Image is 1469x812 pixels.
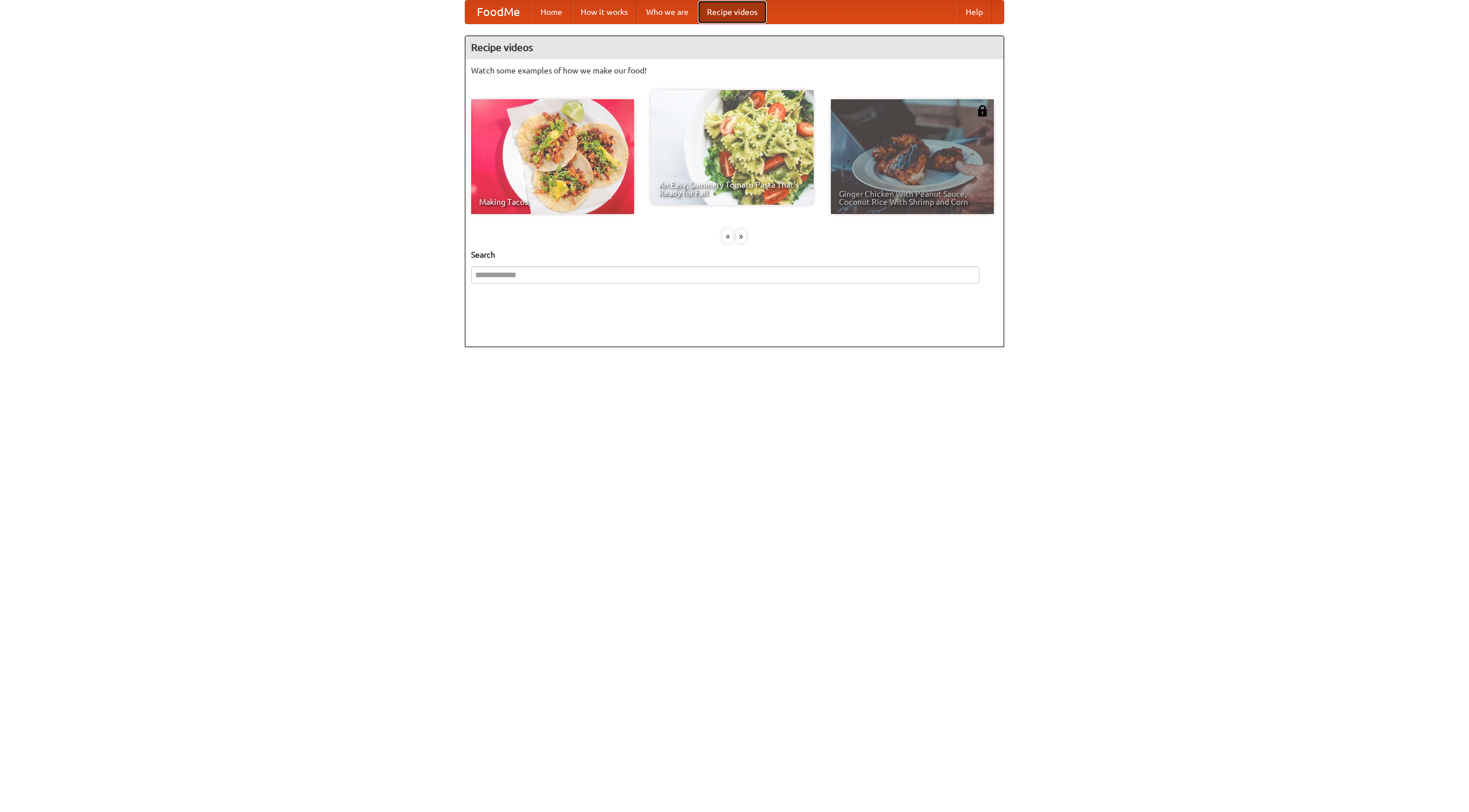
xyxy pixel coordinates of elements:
span: An Easy, Summery Tomato Pasta That's Ready for Fall [659,181,806,197]
span: Making Tacos [479,198,626,206]
a: Home [531,1,572,24]
a: Help [957,1,992,24]
div: » [736,229,747,243]
a: An Easy, Summery Tomato Pasta That's Ready for Fall [651,90,814,205]
a: Making Tacos [471,99,634,214]
a: Recipe videos [698,1,767,24]
a: FoodMe [465,1,531,24]
p: Watch some examples of how we make our food! [471,65,998,76]
a: Who we are [637,1,698,24]
h4: Recipe videos [465,36,1004,59]
a: How it works [572,1,637,24]
div: « [722,229,733,243]
h5: Search [471,249,998,261]
img: 483408.png [977,105,988,116]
